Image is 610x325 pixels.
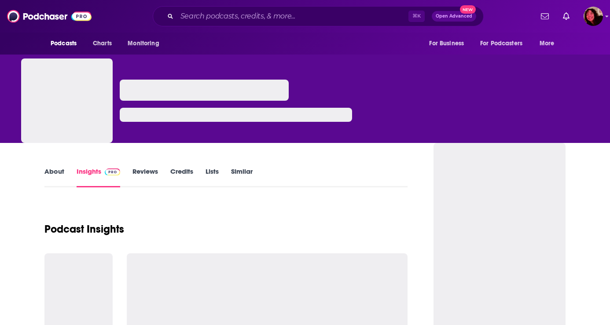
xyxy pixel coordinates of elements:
[432,11,476,22] button: Open AdvancedNew
[44,35,88,52] button: open menu
[584,7,603,26] button: Show profile menu
[559,9,573,24] a: Show notifications dropdown
[51,37,77,50] span: Podcasts
[44,223,124,236] h1: Podcast Insights
[93,37,112,50] span: Charts
[460,5,476,14] span: New
[128,37,159,50] span: Monitoring
[533,35,566,52] button: open menu
[7,8,92,25] img: Podchaser - Follow, Share and Rate Podcasts
[153,6,484,26] div: Search podcasts, credits, & more...
[480,37,522,50] span: For Podcasters
[177,9,408,23] input: Search podcasts, credits, & more...
[170,167,193,187] a: Credits
[44,167,64,187] a: About
[231,167,253,187] a: Similar
[87,35,117,52] a: Charts
[105,168,120,175] img: Podchaser Pro
[77,167,120,187] a: InsightsPodchaser Pro
[436,14,472,18] span: Open Advanced
[206,167,219,187] a: Lists
[540,37,555,50] span: More
[584,7,603,26] img: User Profile
[132,167,158,187] a: Reviews
[537,9,552,24] a: Show notifications dropdown
[429,37,464,50] span: For Business
[408,11,425,22] span: ⌘ K
[423,35,475,52] button: open menu
[121,35,170,52] button: open menu
[584,7,603,26] span: Logged in as Kathryn-Musilek
[474,35,535,52] button: open menu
